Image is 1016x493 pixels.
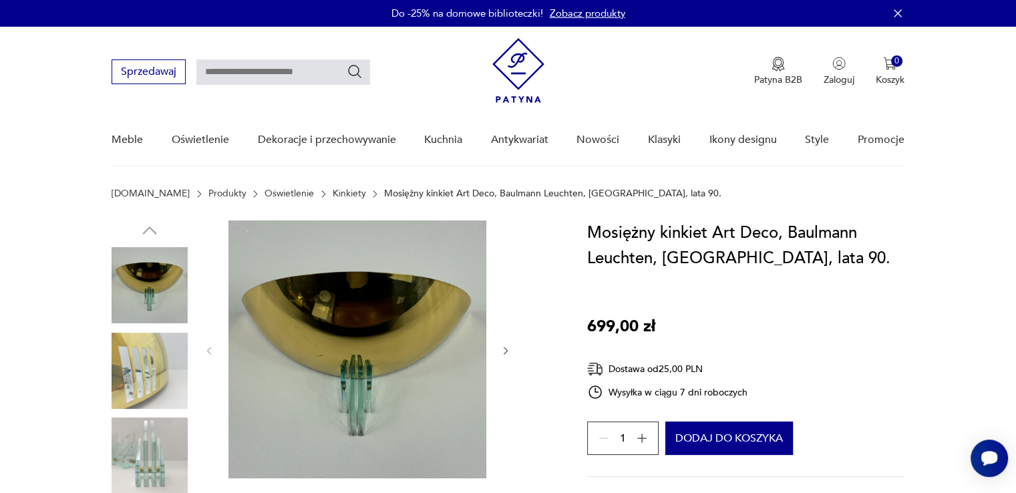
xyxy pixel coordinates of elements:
a: [DOMAIN_NAME] [112,188,190,199]
p: Mosiężny kinkiet Art Deco, Baulmann Leuchten, [GEOGRAPHIC_DATA], lata 90. [384,188,721,199]
a: Nowości [576,114,619,166]
a: Ikona medaluPatyna B2B [754,57,802,86]
p: Koszyk [876,73,904,86]
a: Sprzedawaj [112,68,186,77]
img: Zdjęcie produktu Mosiężny kinkiet Art Deco, Baulmann Leuchten, Niemcy, lata 90. [112,247,188,323]
div: 0 [891,55,902,67]
a: Kuchnia [424,114,462,166]
a: Oświetlenie [265,188,314,199]
button: Szukaj [347,63,363,79]
h1: Mosiężny kinkiet Art Deco, Baulmann Leuchten, [GEOGRAPHIC_DATA], lata 90. [587,220,904,271]
a: Antykwariat [491,114,548,166]
button: 0Koszyk [876,57,904,86]
img: Patyna - sklep z meblami i dekoracjami vintage [492,38,544,103]
img: Ikona dostawy [587,361,603,377]
button: Zaloguj [824,57,854,86]
iframe: Smartsupp widget button [971,440,1008,477]
div: Dostawa od 25,00 PLN [587,361,747,377]
a: Dekoracje i przechowywanie [257,114,395,166]
a: Promocje [858,114,904,166]
div: Wysyłka w ciągu 7 dni roboczych [587,384,747,400]
a: Kinkiety [333,188,366,199]
button: Patyna B2B [754,57,802,86]
p: Do -25% na domowe biblioteczki! [391,7,543,20]
img: Ikona koszyka [883,57,896,70]
img: Zdjęcie produktu Mosiężny kinkiet Art Deco, Baulmann Leuchten, Niemcy, lata 90. [112,333,188,409]
p: Patyna B2B [754,73,802,86]
a: Oświetlenie [172,114,229,166]
button: Sprzedawaj [112,59,186,84]
img: Zdjęcie produktu Mosiężny kinkiet Art Deco, Baulmann Leuchten, Niemcy, lata 90. [228,220,486,478]
p: 699,00 zł [587,314,655,339]
a: Produkty [208,188,246,199]
button: Dodaj do koszyka [665,422,793,455]
img: Ikonka użytkownika [832,57,846,70]
a: Meble [112,114,143,166]
p: Zaloguj [824,73,854,86]
span: 1 [620,434,626,443]
a: Zobacz produkty [550,7,625,20]
a: Style [805,114,829,166]
img: Ikona medalu [772,57,785,71]
a: Ikony designu [709,114,776,166]
a: Klasyki [648,114,681,166]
